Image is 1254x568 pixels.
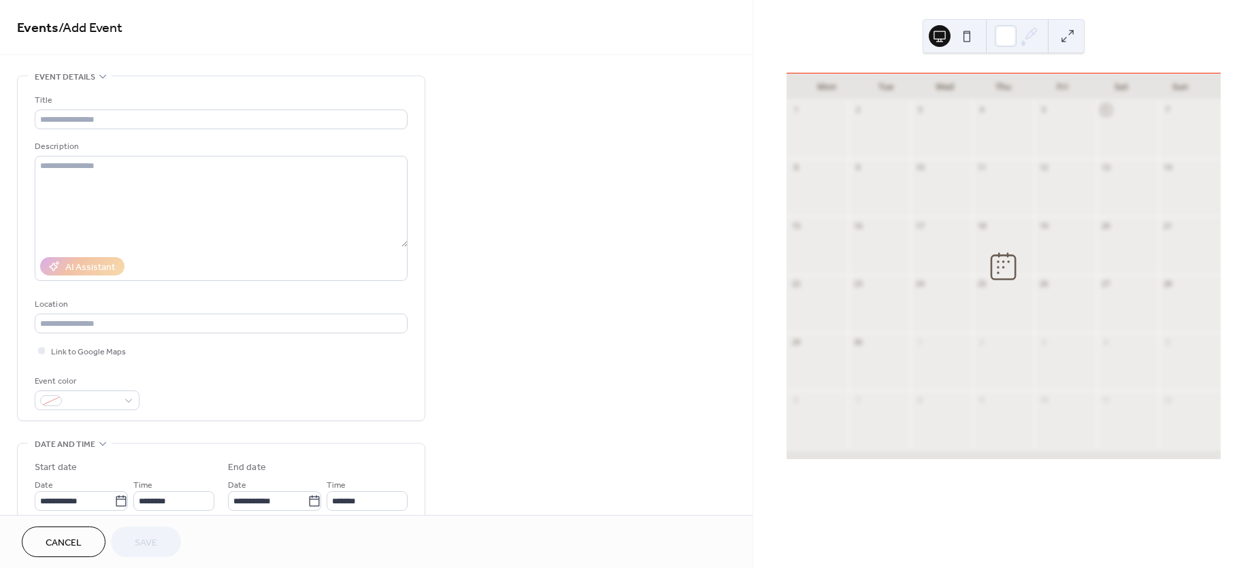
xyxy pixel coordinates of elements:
[856,73,915,101] div: Tue
[1101,105,1111,115] div: 6
[1163,337,1173,347] div: 5
[914,105,925,115] div: 3
[976,163,987,173] div: 11
[914,395,925,405] div: 8
[853,395,863,405] div: 7
[853,337,863,347] div: 30
[853,105,863,115] div: 2
[1038,163,1049,173] div: 12
[853,163,863,173] div: 9
[915,73,974,101] div: Wed
[327,478,346,492] span: Time
[914,163,925,173] div: 10
[976,279,987,289] div: 25
[35,374,137,388] div: Event color
[35,93,405,107] div: Title
[1101,220,1111,231] div: 20
[976,395,987,405] div: 9
[1092,73,1151,101] div: Sat
[1038,279,1049,289] div: 26
[914,337,925,347] div: 1
[797,73,857,101] div: Mon
[853,279,863,289] div: 23
[51,345,126,359] span: Link to Google Maps
[1033,73,1092,101] div: Fri
[46,536,82,550] span: Cancel
[791,163,801,173] div: 8
[35,461,77,475] div: Start date
[1163,105,1173,115] div: 7
[791,105,801,115] div: 1
[228,478,246,492] span: Date
[35,478,53,492] span: Date
[1038,337,1049,347] div: 3
[22,527,105,557] button: Cancel
[974,73,1034,101] div: Thu
[133,478,152,492] span: Time
[59,15,122,41] span: / Add Event
[35,139,405,154] div: Description
[1163,395,1173,405] div: 12
[791,220,801,231] div: 15
[228,461,266,475] div: End date
[1163,163,1173,173] div: 14
[1163,279,1173,289] div: 28
[35,70,95,84] span: Event details
[976,337,987,347] div: 2
[791,279,801,289] div: 22
[1038,220,1049,231] div: 19
[976,220,987,231] div: 18
[1038,395,1049,405] div: 10
[1101,395,1111,405] div: 11
[976,105,987,115] div: 4
[35,297,405,312] div: Location
[1101,163,1111,173] div: 13
[1163,220,1173,231] div: 21
[1151,73,1210,101] div: Sun
[35,437,95,452] span: Date and time
[914,220,925,231] div: 17
[1101,337,1111,347] div: 4
[17,15,59,41] a: Events
[1038,105,1049,115] div: 5
[791,337,801,347] div: 29
[791,395,801,405] div: 6
[853,220,863,231] div: 16
[1101,279,1111,289] div: 27
[914,279,925,289] div: 24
